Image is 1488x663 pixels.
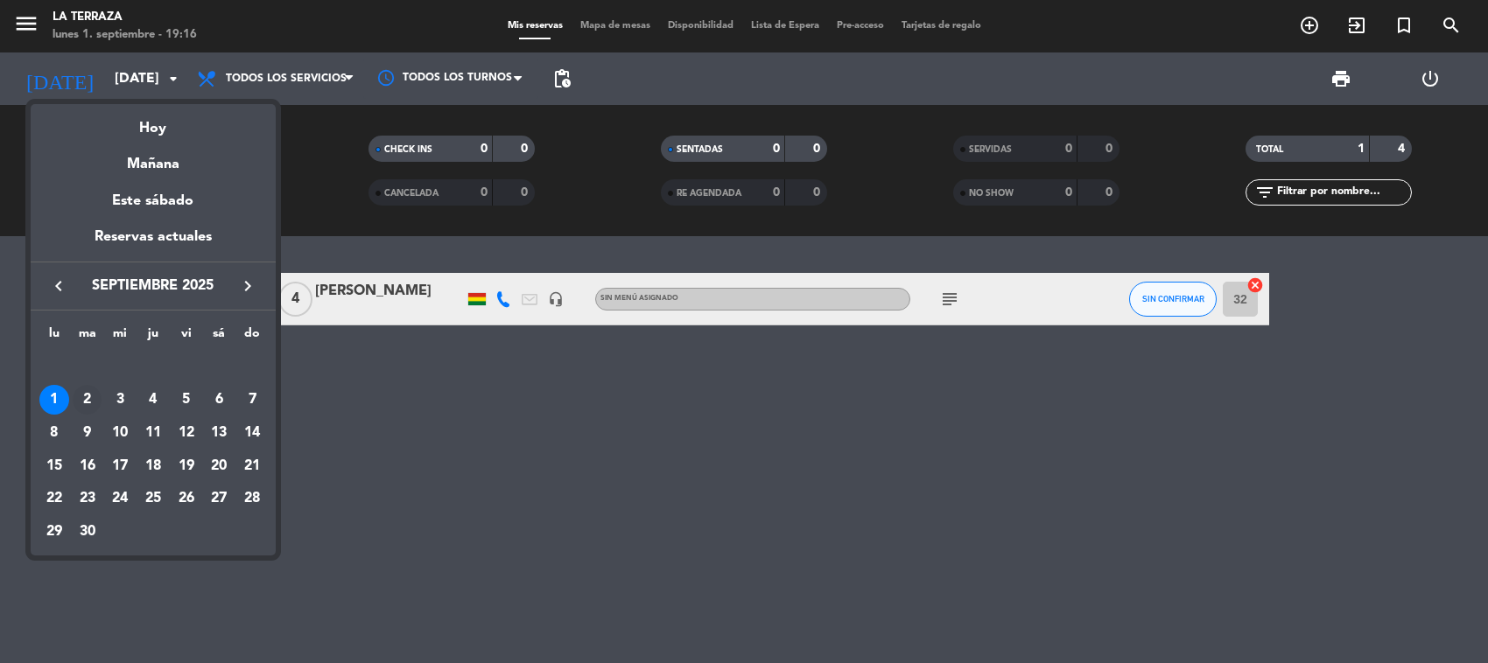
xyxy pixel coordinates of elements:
[71,416,104,450] td: 9 de septiembre de 2025
[204,385,234,415] div: 6
[38,324,71,351] th: lunes
[105,484,135,513] div: 24
[38,450,71,483] td: 15 de septiembre de 2025
[38,515,71,548] td: 29 de septiembre de 2025
[39,418,69,448] div: 8
[38,483,71,516] td: 22 de septiembre de 2025
[232,275,263,297] button: keyboard_arrow_right
[105,418,135,448] div: 10
[170,383,203,416] td: 5 de septiembre de 2025
[203,450,236,483] td: 20 de septiembre de 2025
[39,484,69,513] div: 22
[103,483,137,516] td: 24 de septiembre de 2025
[38,416,71,450] td: 8 de septiembre de 2025
[203,416,236,450] td: 13 de septiembre de 2025
[103,383,137,416] td: 3 de septiembre de 2025
[73,484,102,513] div: 23
[237,484,267,513] div: 28
[203,324,236,351] th: sábado
[138,451,168,481] div: 18
[103,324,137,351] th: miércoles
[71,324,104,351] th: martes
[203,483,236,516] td: 27 de septiembre de 2025
[137,383,170,416] td: 4 de septiembre de 2025
[235,450,269,483] td: 21 de septiembre de 2025
[71,515,104,548] td: 30 de septiembre de 2025
[73,418,102,448] div: 9
[237,276,258,297] i: keyboard_arrow_right
[73,451,102,481] div: 16
[170,483,203,516] td: 26 de septiembre de 2025
[235,383,269,416] td: 7 de septiembre de 2025
[71,383,104,416] td: 2 de septiembre de 2025
[172,385,201,415] div: 5
[39,451,69,481] div: 15
[137,483,170,516] td: 25 de septiembre de 2025
[137,416,170,450] td: 11 de septiembre de 2025
[204,418,234,448] div: 13
[204,484,234,513] div: 27
[39,385,69,415] div: 1
[235,416,269,450] td: 14 de septiembre de 2025
[204,451,234,481] div: 20
[71,483,104,516] td: 23 de septiembre de 2025
[235,483,269,516] td: 28 de septiembre de 2025
[103,416,137,450] td: 10 de septiembre de 2025
[38,351,269,384] td: SEP.
[31,226,276,262] div: Reservas actuales
[73,385,102,415] div: 2
[203,383,236,416] td: 6 de septiembre de 2025
[235,324,269,351] th: domingo
[71,450,104,483] td: 16 de septiembre de 2025
[170,324,203,351] th: viernes
[74,275,232,297] span: septiembre 2025
[138,385,168,415] div: 4
[105,385,135,415] div: 3
[172,451,201,481] div: 19
[39,517,69,547] div: 29
[170,450,203,483] td: 19 de septiembre de 2025
[172,418,201,448] div: 12
[43,275,74,297] button: keyboard_arrow_left
[170,416,203,450] td: 12 de septiembre de 2025
[38,383,71,416] td: 1 de septiembre de 2025
[237,418,267,448] div: 14
[31,177,276,226] div: Este sábado
[31,140,276,176] div: Mañana
[237,385,267,415] div: 7
[237,451,267,481] div: 21
[137,450,170,483] td: 18 de septiembre de 2025
[138,484,168,513] div: 25
[103,450,137,483] td: 17 de septiembre de 2025
[138,418,168,448] div: 11
[137,324,170,351] th: jueves
[172,484,201,513] div: 26
[48,276,69,297] i: keyboard_arrow_left
[105,451,135,481] div: 17
[31,104,276,140] div: Hoy
[73,517,102,547] div: 30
